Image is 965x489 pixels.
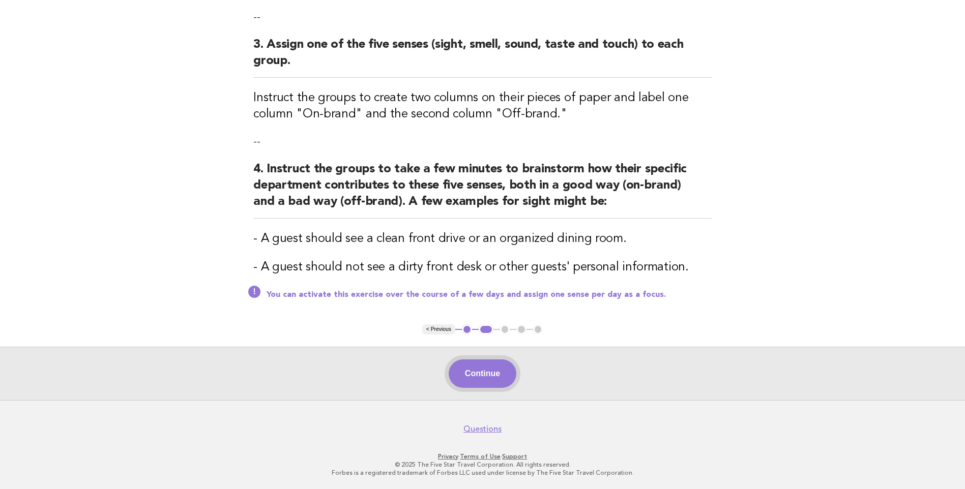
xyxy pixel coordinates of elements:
[463,424,502,434] a: Questions
[460,453,501,460] a: Terms of Use
[171,452,794,461] p: · ·
[253,231,712,247] h3: - A guest should see a clean front drive or an organized dining room.
[479,324,493,334] button: 2
[171,461,794,469] p: © 2025 The Five Star Travel Corporation. All rights reserved.
[253,135,712,149] p: --
[253,10,712,24] p: --
[253,161,712,219] h2: 4. Instruct the groups to take a few minutes to brainstorm how their specific department contribu...
[422,324,455,334] button: < Previous
[253,37,712,78] h2: 3. Assign one of the five senses (sight, smell, sound, taste and touch) to each group.
[438,453,458,460] a: Privacy
[253,259,712,276] h3: - A guest should not see a dirty front desk or other guests' personal information.
[462,324,472,334] button: 1
[253,90,712,123] h3: Instruct the groups to create two columns on their pieces of paper and label one column "On-brand...
[449,359,516,388] button: Continue
[502,453,527,460] a: Support
[171,469,794,477] p: Forbes is a registered trademark of Forbes LLC used under license by The Five Star Travel Corpora...
[267,290,712,300] p: You can activate this exercise over the course of a few days and assign one sense per day as a fo...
